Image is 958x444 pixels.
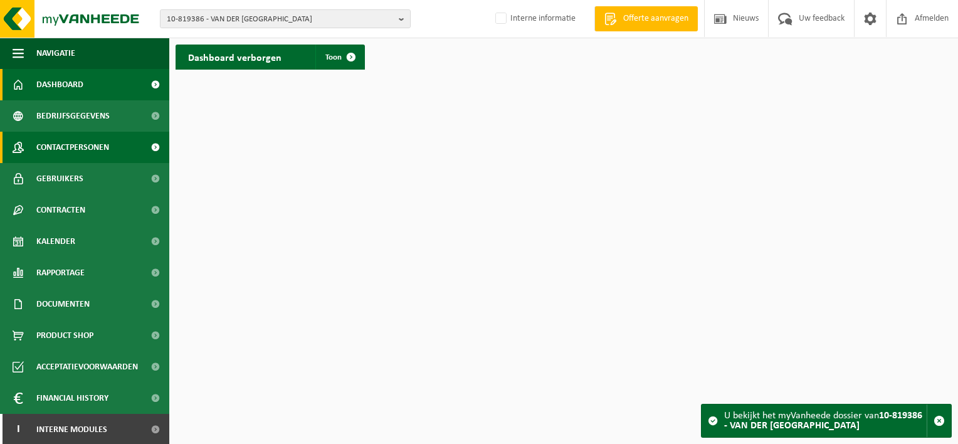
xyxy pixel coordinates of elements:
[36,288,90,320] span: Documenten
[36,69,83,100] span: Dashboard
[315,45,364,70] a: Toon
[36,163,83,194] span: Gebruikers
[167,10,394,29] span: 10-819386 - VAN DER [GEOGRAPHIC_DATA]
[36,194,85,226] span: Contracten
[594,6,698,31] a: Offerte aanvragen
[724,411,922,431] strong: 10-819386 - VAN DER [GEOGRAPHIC_DATA]
[36,100,110,132] span: Bedrijfsgegevens
[493,9,576,28] label: Interne informatie
[36,383,108,414] span: Financial History
[176,45,294,69] h2: Dashboard verborgen
[325,53,342,61] span: Toon
[36,132,109,163] span: Contactpersonen
[36,257,85,288] span: Rapportage
[160,9,411,28] button: 10-819386 - VAN DER [GEOGRAPHIC_DATA]
[620,13,692,25] span: Offerte aanvragen
[36,38,75,69] span: Navigatie
[36,351,138,383] span: Acceptatievoorwaarden
[36,226,75,257] span: Kalender
[36,320,93,351] span: Product Shop
[724,404,927,437] div: U bekijkt het myVanheede dossier van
